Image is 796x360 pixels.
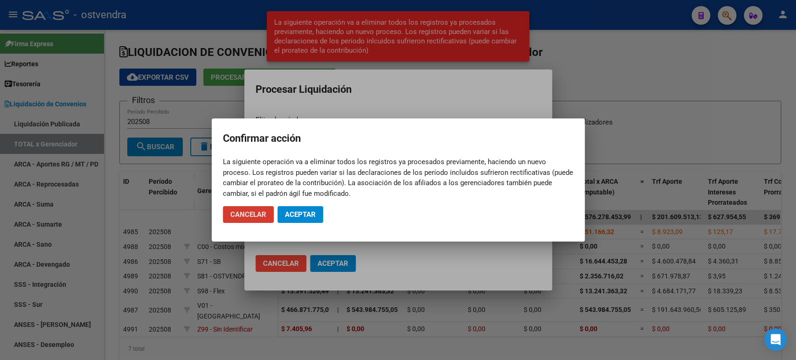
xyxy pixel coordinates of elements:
[764,328,787,351] div: Open Intercom Messenger
[223,206,274,223] button: Cancelar
[277,206,323,223] button: Aceptar
[223,130,574,147] h2: Confirmar acción
[285,210,316,219] span: Aceptar
[212,157,585,199] mat-dialog-content: La siguiente operación va a eliminar todos los registros ya procesados previamente, haciendo un n...
[230,210,266,219] span: Cancelar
